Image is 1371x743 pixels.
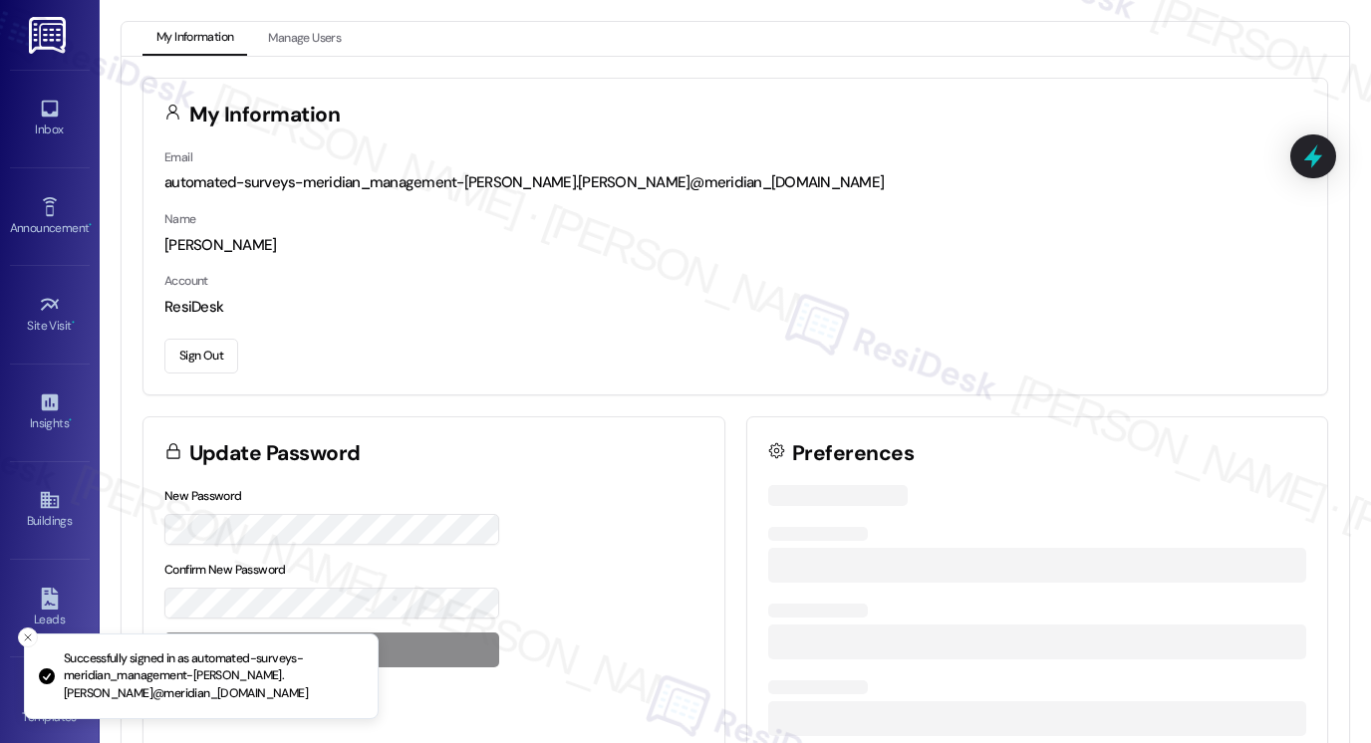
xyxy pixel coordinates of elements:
[29,17,70,54] img: ResiDesk Logo
[164,149,192,165] label: Email
[164,211,196,227] label: Name
[10,582,90,635] a: Leads
[89,218,92,232] span: •
[69,413,72,427] span: •
[164,339,238,373] button: Sign Out
[10,92,90,145] a: Inbox
[164,235,1306,256] div: [PERSON_NAME]
[164,488,242,504] label: New Password
[164,273,208,289] label: Account
[164,297,1306,318] div: ResiDesk
[189,443,361,464] h3: Update Password
[10,288,90,342] a: Site Visit •
[164,172,1306,193] div: automated-surveys-meridian_management-[PERSON_NAME].[PERSON_NAME]@meridian_[DOMAIN_NAME]
[792,443,914,464] h3: Preferences
[72,316,75,330] span: •
[64,650,362,703] p: Successfully signed in as automated-surveys-meridian_management-[PERSON_NAME].[PERSON_NAME]@merid...
[254,22,355,56] button: Manage Users
[10,679,90,733] a: Templates •
[10,385,90,439] a: Insights •
[164,562,286,578] label: Confirm New Password
[10,483,90,537] a: Buildings
[189,105,341,125] h3: My Information
[18,627,38,647] button: Close toast
[142,22,247,56] button: My Information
